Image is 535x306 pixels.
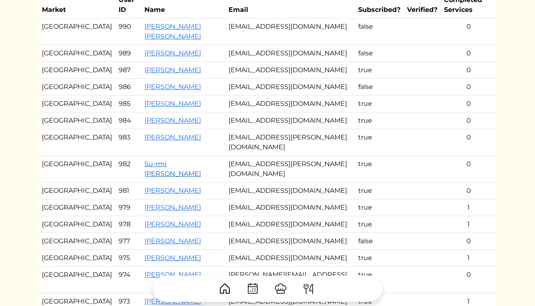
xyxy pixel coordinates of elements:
[225,129,355,156] td: [EMAIL_ADDRESS][PERSON_NAME][DOMAIN_NAME]
[39,62,115,79] td: [GEOGRAPHIC_DATA]
[441,96,496,112] td: 0
[225,267,355,293] td: [PERSON_NAME][EMAIL_ADDRESS][PERSON_NAME][DOMAIN_NAME]
[355,250,404,267] td: true
[115,199,141,216] td: 979
[441,233,496,250] td: 0
[225,62,355,79] td: [EMAIL_ADDRESS][DOMAIN_NAME]
[115,96,141,112] td: 985
[218,282,231,295] img: House-9bf13187bcbb5817f509fe5e7408150f90897510c4275e13d0d5fca38e0b5951.svg
[355,45,404,62] td: false
[355,199,404,216] td: true
[115,183,141,199] td: 981
[39,18,115,45] td: [GEOGRAPHIC_DATA]
[115,156,141,183] td: 982
[355,156,404,183] td: true
[144,220,201,228] a: [PERSON_NAME]
[225,96,355,112] td: [EMAIL_ADDRESS][DOMAIN_NAME]
[302,282,315,295] img: ForkKnife-55491504ffdb50bab0c1e09e7649658475375261d09fd45db06cec23bce548bf.svg
[441,79,496,96] td: 0
[355,129,404,156] td: true
[115,267,141,293] td: 974
[225,233,355,250] td: [EMAIL_ADDRESS][DOMAIN_NAME]
[441,62,496,79] td: 0
[39,156,115,183] td: [GEOGRAPHIC_DATA]
[225,216,355,233] td: [EMAIL_ADDRESS][DOMAIN_NAME]
[39,199,115,216] td: [GEOGRAPHIC_DATA]
[39,112,115,129] td: [GEOGRAPHIC_DATA]
[144,83,201,91] a: [PERSON_NAME]
[441,199,496,216] td: 1
[225,156,355,183] td: [EMAIL_ADDRESS][PERSON_NAME][DOMAIN_NAME]
[355,112,404,129] td: true
[115,112,141,129] td: 984
[144,23,201,40] a: [PERSON_NAME] [PERSON_NAME]
[39,267,115,293] td: [GEOGRAPHIC_DATA]
[225,250,355,267] td: [EMAIL_ADDRESS][DOMAIN_NAME]
[225,199,355,216] td: [EMAIL_ADDRESS][DOMAIN_NAME]
[225,183,355,199] td: [EMAIL_ADDRESS][DOMAIN_NAME]
[441,18,496,45] td: 0
[144,116,201,124] a: [PERSON_NAME]
[355,267,404,293] td: true
[355,233,404,250] td: false
[441,129,496,156] td: 0
[144,160,201,178] a: Su-rmi [PERSON_NAME]
[144,133,201,141] a: [PERSON_NAME]
[39,233,115,250] td: [GEOGRAPHIC_DATA]
[39,129,115,156] td: [GEOGRAPHIC_DATA]
[39,45,115,62] td: [GEOGRAPHIC_DATA]
[441,267,496,293] td: 0
[225,112,355,129] td: [EMAIL_ADDRESS][DOMAIN_NAME]
[115,18,141,45] td: 990
[441,156,496,183] td: 0
[39,250,115,267] td: [GEOGRAPHIC_DATA]
[225,18,355,45] td: [EMAIL_ADDRESS][DOMAIN_NAME]
[39,96,115,112] td: [GEOGRAPHIC_DATA]
[355,18,404,45] td: false
[115,62,141,79] td: 987
[441,45,496,62] td: 0
[39,183,115,199] td: [GEOGRAPHIC_DATA]
[144,66,201,74] a: [PERSON_NAME]
[144,100,201,107] a: [PERSON_NAME]
[115,250,141,267] td: 975
[144,237,201,245] a: [PERSON_NAME]
[441,216,496,233] td: 1
[39,79,115,96] td: [GEOGRAPHIC_DATA]
[115,233,141,250] td: 977
[246,282,259,295] img: CalendarDots-5bcf9d9080389f2a281d69619e1c85352834be518fbc73d9501aef674afc0d57.svg
[355,216,404,233] td: true
[144,49,201,57] a: [PERSON_NAME]
[144,254,201,262] a: [PERSON_NAME]
[274,282,287,295] img: ChefHat-a374fb509e4f37eb0702ca99f5f64f3b6956810f32a249b33092029f8484b388.svg
[144,203,201,211] a: [PERSON_NAME]
[355,79,404,96] td: false
[441,112,496,129] td: 0
[115,129,141,156] td: 983
[355,62,404,79] td: true
[115,45,141,62] td: 989
[441,183,496,199] td: 0
[115,216,141,233] td: 978
[115,79,141,96] td: 986
[355,96,404,112] td: true
[355,183,404,199] td: true
[225,45,355,62] td: [EMAIL_ADDRESS][DOMAIN_NAME]
[225,79,355,96] td: [EMAIL_ADDRESS][DOMAIN_NAME]
[39,216,115,233] td: [GEOGRAPHIC_DATA]
[441,250,496,267] td: 1
[144,187,201,194] a: [PERSON_NAME]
